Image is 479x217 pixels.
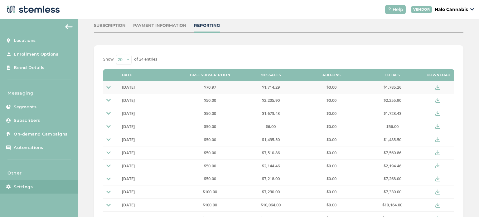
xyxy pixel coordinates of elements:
[262,111,280,116] span: $1,673.43
[244,111,298,116] label: $1,673.43
[261,202,281,208] span: $10,064.00
[122,124,135,129] span: [DATE]
[304,85,359,90] label: $0.00
[204,150,216,155] span: $50.00
[94,22,126,29] div: Subscription
[365,176,420,181] label: $7,268.00
[122,124,177,129] label: 25th June 2025
[122,202,135,208] span: [DATE]
[122,84,135,90] span: [DATE]
[262,97,280,103] span: $2,205.90
[106,203,111,207] img: icon-dropdown-arrow--small-b2ab160b.svg
[262,137,280,142] span: $1,435.50
[327,150,336,155] span: $0.00
[14,104,36,110] span: Segments
[304,189,359,195] label: $0.00
[133,22,186,29] div: Payment Information
[327,163,336,169] span: $0.00
[435,6,468,13] p: Halo Cannabis
[14,145,43,151] span: Automations
[304,176,359,181] label: $0.00
[122,111,177,116] label: 25th July 2025
[122,111,135,116] span: [DATE]
[448,187,479,217] iframe: Chat Widget
[122,189,135,195] span: [DATE]
[365,202,420,208] label: $10,164.00
[384,84,401,90] span: $1,785.26
[327,202,336,208] span: $0.00
[106,190,111,194] img: icon-dropdown-arrow--small-b2ab160b.svg
[322,73,341,77] label: Add-Ons
[244,124,298,129] label: $6.00
[384,111,401,116] span: $1,723.43
[183,98,237,103] label: $50.00
[411,6,432,13] div: VENDOR
[122,176,135,181] span: [DATE]
[103,56,114,62] label: Show
[384,137,401,142] span: $1,485.50
[365,124,420,129] label: $56.00
[14,184,33,190] span: Settings
[106,85,111,90] img: icon-dropdown-arrow--small-b2ab160b.svg
[122,150,135,155] span: [DATE]
[304,98,359,103] label: $0.00
[65,24,73,29] img: icon-arrow-back-accent-c549486e.svg
[204,124,216,129] span: $50.00
[183,202,237,208] label: $100.00
[385,73,400,77] label: Totals
[183,137,237,142] label: $50.00
[122,202,177,208] label: 25th December 2024
[304,111,359,116] label: $0.00
[244,163,298,169] label: $2,144.46
[134,56,157,62] label: of 24 entries
[244,98,298,103] label: $2,205.90
[365,189,420,195] label: $7,330.00
[384,150,401,155] span: $7,560.86
[14,117,40,124] span: Subscribers
[14,65,45,71] span: Brand Details
[365,163,420,169] label: $2,194.46
[203,202,217,208] span: $100.00
[365,150,420,155] label: $7,560.86
[327,189,336,195] span: $0.00
[244,137,298,142] label: $1,435.50
[14,51,58,57] span: Enrollment Options
[183,85,237,90] label: $70.97
[204,163,216,169] span: $50.00
[122,98,177,103] label: 25th August 2025
[327,176,336,181] span: $0.00
[183,111,237,116] label: $50.00
[183,150,237,155] label: $50.00
[204,176,216,181] span: $50.00
[262,176,280,181] span: $7,218.00
[327,137,336,142] span: $0.00
[106,124,111,129] img: icon-dropdown-arrow--small-b2ab160b.svg
[327,84,336,90] span: $0.00
[244,85,298,90] label: $1,714.29
[106,98,111,102] img: icon-dropdown-arrow--small-b2ab160b.svg
[382,202,402,208] span: $10,164.00
[365,111,420,116] label: $1,723.43
[384,97,401,103] span: $2,255.90
[106,177,111,181] img: icon-dropdown-arrow--small-b2ab160b.svg
[204,84,216,90] span: $70.97
[122,163,135,169] span: [DATE]
[262,189,280,195] span: $7,230.00
[260,73,281,77] label: Messages
[106,137,111,142] img: icon-dropdown-arrow--small-b2ab160b.svg
[122,137,177,142] label: 25th May 2025
[365,85,420,90] label: $1,785.26
[327,111,336,116] span: $0.00
[304,202,359,208] label: $0.00
[266,124,276,129] span: $6.00
[384,176,401,181] span: $7,268.00
[470,8,474,11] img: icon_down-arrow-small-66adaf34.svg
[304,163,359,169] label: $0.00
[304,150,359,155] label: $0.00
[262,150,280,155] span: $7,510.86
[244,150,298,155] label: $7,510.86
[304,137,359,142] label: $0.00
[327,97,336,103] span: $0.00
[365,137,420,142] label: $1,485.50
